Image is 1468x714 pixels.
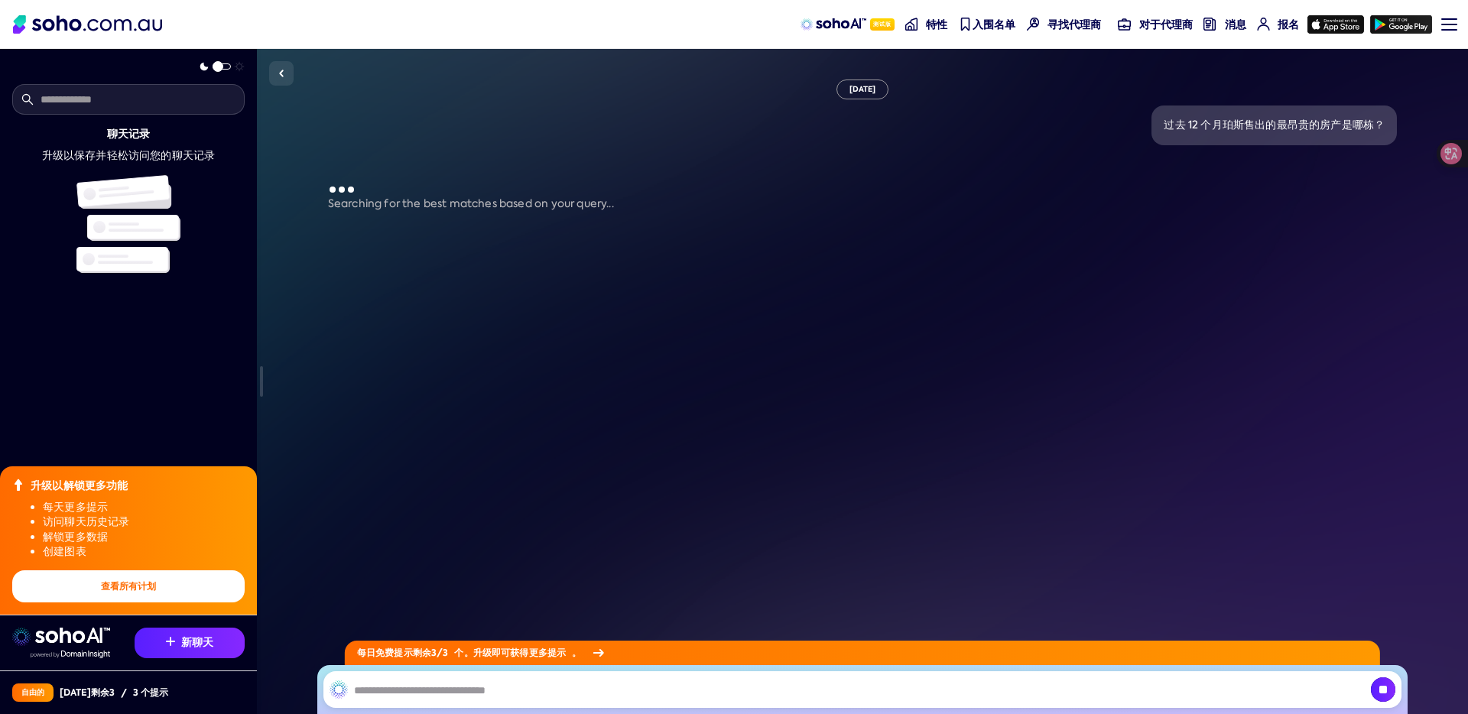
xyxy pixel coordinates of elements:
img: 谷歌播放图标 [1370,15,1432,34]
img: 属性导航图标 [905,18,918,31]
font: 查看所有计划 [101,579,156,592]
font: 对于代理商 [1139,17,1193,32]
img: 升级图标 [12,479,24,491]
font: 入围名单 [973,17,1015,32]
font: 聊天记录 [107,126,151,141]
font: 报名 [1278,17,1299,32]
font: 自由的 [21,686,44,698]
img: 代理导航图标 [1257,18,1270,31]
button: 查看所有计划 [12,570,245,602]
img: 箭头图标 [593,649,604,657]
font: 个 [454,646,463,659]
font: / [121,686,127,699]
font: 消息 [1225,17,1246,32]
font: 寻找代理商 [1047,17,1101,32]
button: Cancel request [1371,677,1395,702]
button: 新聊天 [135,628,245,658]
font: [DATE]剩余 [60,686,109,699]
img: 应用商店图标 [1307,15,1364,34]
img: 聊天记录插图 [76,175,180,273]
img: 数据由 Domain Insight 提供 [31,651,110,658]
img: 苏荷区标志 [13,15,162,34]
font: 。升级即可获得更多提示 [464,646,567,659]
font: 解锁更多数据 [43,530,108,544]
font: 每天更多提示 [43,500,108,514]
font: 。 [572,646,581,659]
img: 推荐图标 [166,637,175,646]
img: sohoai 徽标 [12,628,110,646]
font: 测试版 [873,21,892,28]
img: 代理导航图标 [1118,18,1131,31]
img: 查找代理图标 [1027,18,1040,31]
font: [DATE] [849,83,876,95]
p: Searching for the best matches based on your query... [328,196,1398,212]
font: 3 [109,686,115,699]
img: SohoAI 标志黑色 [330,680,348,699]
font: 访问聊天历史记录 [43,514,129,528]
font: 每日免费提示剩余3/3 [357,646,449,659]
img: sohoAI 徽标 [801,18,866,31]
font: 创建图表 [43,544,86,558]
font: 升级以解锁更多功能 [31,478,128,493]
img: 新闻导航图标 [1203,18,1216,31]
font: 特性 [926,17,947,32]
font: 3 个提示 [133,686,168,699]
img: 侧边栏切换图标 [272,64,291,83]
font: 升级以保存并轻松访问您的聊天记录 [42,148,216,162]
img: 候选名单导航图标 [959,18,972,31]
img: 发送图标 [1371,677,1395,702]
font: 过去 12 个月珀斯售出的最昂贵的房产是哪栋？ [1164,118,1385,131]
font: 新聊天 [181,634,214,650]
